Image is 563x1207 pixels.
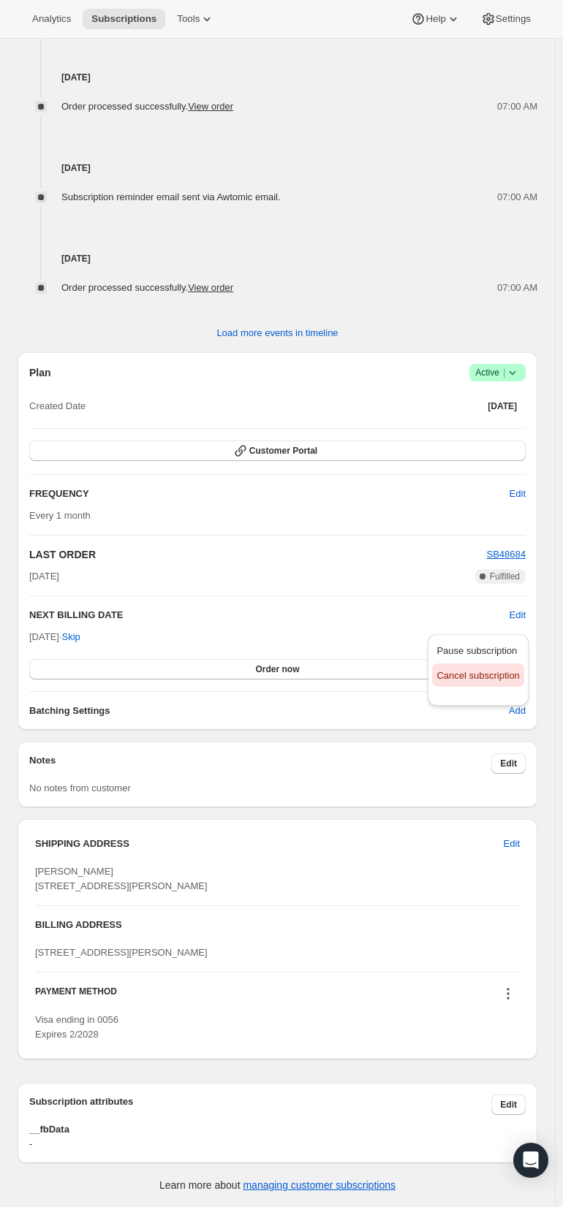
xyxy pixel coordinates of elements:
span: [PERSON_NAME] [STREET_ADDRESS][PERSON_NAME] [35,866,208,891]
button: Load more events in timeline [208,321,347,345]
span: __fbData [29,1122,526,1137]
h4: [DATE] [18,251,537,266]
span: [DATE] [29,569,59,584]
span: 07:00 AM [497,190,537,205]
span: Edit [500,1099,517,1111]
span: Edit [504,837,520,851]
h2: Plan [29,365,51,380]
span: Pause subscription [437,645,517,656]
button: Analytics [23,9,80,29]
span: Fulfilled [490,571,520,582]
span: | [503,367,505,378]
p: Learn more about [159,1178,396,1192]
button: Order now [29,659,526,679]
h3: PAYMENT METHOD [35,986,117,1005]
button: Help [402,9,469,29]
button: Tools [168,9,223,29]
button: Edit [491,1094,526,1115]
span: Subscriptions [91,13,156,25]
h4: [DATE] [18,161,537,175]
h2: NEXT BILLING DATE [29,608,510,622]
span: Skip [62,630,80,644]
span: 07:00 AM [497,99,537,114]
span: Customer Portal [249,445,317,457]
button: Edit [491,753,526,774]
span: Settings [496,13,531,25]
span: Active [475,365,520,380]
div: Open Intercom Messenger [513,1143,548,1178]
span: Order processed successfully. [61,282,233,293]
button: Customer Portal [29,441,526,461]
button: Edit [510,608,526,622]
h4: [DATE] [18,70,537,85]
h3: Subscription attributes [29,1094,491,1115]
span: Edit [500,758,517,769]
a: View order [188,101,233,112]
button: Skip [53,625,89,649]
span: Visa ending in 0056 Expires 2/2028 [35,1014,118,1040]
span: Cancel subscription [437,670,519,681]
button: [DATE] [479,396,526,416]
h3: SHIPPING ADDRESS [35,837,504,851]
a: SB48684 [487,549,526,560]
span: No notes from customer [29,783,131,793]
span: [DATE] [488,400,517,412]
h2: LAST ORDER [29,547,487,562]
button: SB48684 [487,547,526,562]
a: View order [188,282,233,293]
span: Created Date [29,399,86,414]
span: Order processed successfully. [61,101,233,112]
button: Edit [501,482,534,506]
button: Pause subscription [432,639,524,662]
span: Every 1 month [29,510,91,521]
span: Edit [510,487,526,501]
h6: Batching Settings [29,704,509,718]
a: managing customer subscriptions [243,1179,396,1191]
span: Subscription reminder email sent via Awtomic email. [61,191,281,202]
button: Edit [495,832,529,856]
span: [STREET_ADDRESS][PERSON_NAME] [35,947,208,958]
span: Tools [177,13,200,25]
span: - [29,1137,526,1151]
span: Order now [255,663,299,675]
span: Load more events in timeline [216,326,338,340]
span: 07:00 AM [497,281,537,295]
button: Settings [472,9,540,29]
h3: Notes [29,753,491,774]
span: Analytics [32,13,71,25]
button: Cancel subscription [432,663,524,687]
h2: FREQUENCY [29,487,510,501]
button: Subscriptions [83,9,165,29]
span: Help [426,13,445,25]
span: [DATE] · [29,631,80,642]
h3: BILLING ADDRESS [35,918,520,932]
